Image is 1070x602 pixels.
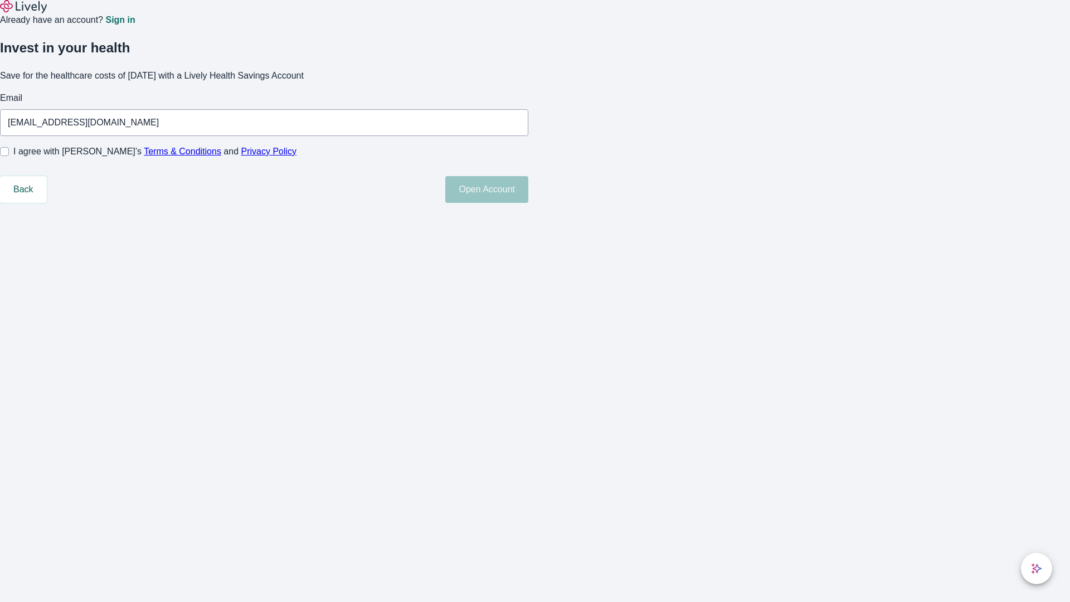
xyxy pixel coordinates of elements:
a: Sign in [105,16,135,25]
span: I agree with [PERSON_NAME]’s and [13,145,296,158]
a: Privacy Policy [241,147,297,156]
a: Terms & Conditions [144,147,221,156]
button: chat [1021,553,1052,584]
svg: Lively AI Assistant [1031,563,1042,574]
